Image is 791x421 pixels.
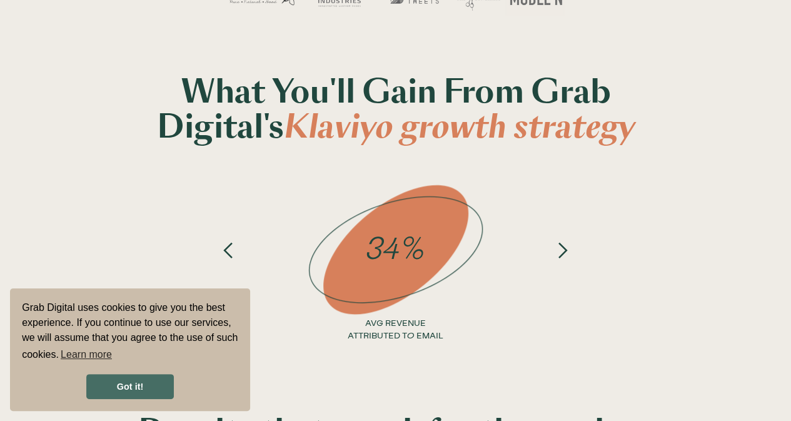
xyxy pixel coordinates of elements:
[22,300,238,364] span: Grab Digital uses cookies to give you the best experience. If you continue to use our services, w...
[538,176,588,363] div: next slide
[10,288,250,411] div: cookieconsent
[204,176,254,363] div: previous slide
[59,345,114,364] a: learn more about cookies
[346,317,446,342] p: AVG REVENUE ATTRIBUTED TO EMAIL
[204,176,588,363] div: carousel
[86,374,174,399] a: dismiss cookie message
[157,70,611,149] strong: What You'll Gain From Grab Digital's
[365,228,426,265] em: 34%
[204,176,588,363] div: 1 of 4
[284,105,635,149] em: Klaviyo growth strategy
